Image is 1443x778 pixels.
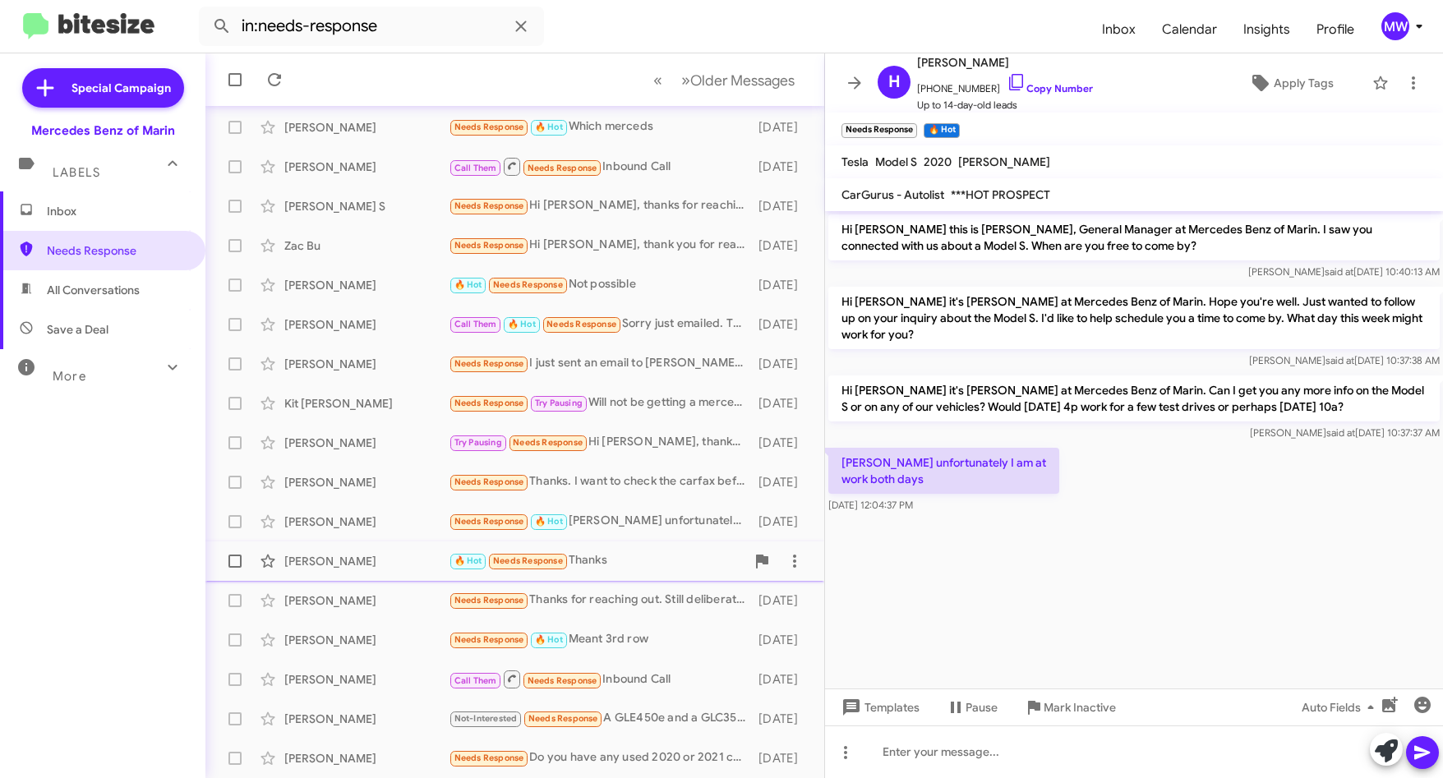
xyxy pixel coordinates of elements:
div: [PERSON_NAME] [284,632,449,648]
span: Templates [838,693,920,722]
span: « [653,70,662,90]
span: Needs Response [454,398,524,408]
button: Apply Tags [1216,68,1364,98]
div: [DATE] [754,435,811,451]
div: [PERSON_NAME] S [284,198,449,214]
span: 🔥 Hot [454,555,482,566]
span: Needs Response [493,555,563,566]
span: Needs Response [454,240,524,251]
span: Needs Response [454,634,524,645]
span: [PERSON_NAME] [DATE] 10:40:13 AM [1248,265,1440,278]
span: Needs Response [47,242,187,259]
div: [DATE] [754,198,811,214]
button: Mark Inactive [1011,693,1129,722]
span: Needs Response [454,200,524,211]
span: Older Messages [690,71,795,90]
div: Hi [PERSON_NAME], thanks for reaching out. Let me coordinate with my wife on when I can come out ... [449,433,754,452]
span: Needs Response [493,279,563,290]
div: I just sent an email to [PERSON_NAME] about some searches I've run on the MB USA website re inven... [449,354,754,373]
span: 2020 [924,154,952,169]
div: [PERSON_NAME] [284,474,449,490]
p: [PERSON_NAME] unfortunately I am at work both days [828,448,1059,494]
span: Needs Response [454,358,524,369]
button: Auto Fields [1289,693,1394,722]
div: [DATE] [754,119,811,136]
div: Thanks for reaching out. Still deliberating on this and taking my time. I think I have all the in... [449,591,754,610]
span: 🔥 Hot [454,279,482,290]
div: [DATE] [754,632,811,648]
div: Mercedes Benz of Marin [31,122,175,139]
span: More [53,369,86,384]
div: [PERSON_NAME] unfortunately I am at work both days [449,512,754,531]
button: MW [1367,12,1425,40]
div: Inbound Call [449,156,754,177]
span: Needs Response [454,122,524,132]
span: 🔥 Hot [535,516,563,527]
div: [PERSON_NAME] [284,356,449,372]
div: Zac Bu [284,237,449,254]
span: Model S [875,154,917,169]
span: Tesla [841,154,869,169]
span: Needs Response [454,476,524,487]
span: Mark Inactive [1044,693,1116,722]
span: ***HOT PROSPECT [951,187,1050,202]
span: Calendar [1149,6,1230,53]
div: [DATE] [754,671,811,688]
span: [PERSON_NAME] [DATE] 10:37:37 AM [1250,426,1440,439]
div: [PERSON_NAME] [284,513,449,530]
p: Hi [PERSON_NAME] it's [PERSON_NAME] at Mercedes Benz of Marin. Hope you're well. Just wanted to f... [828,287,1440,349]
div: [PERSON_NAME] [284,750,449,766]
p: Hi [PERSON_NAME] this is [PERSON_NAME], General Manager at Mercedes Benz of Marin. I saw you conn... [828,214,1440,260]
span: Save a Deal [47,321,108,338]
span: Needs Response [454,753,524,763]
span: CarGurus - Autolist [841,187,944,202]
div: Thanks [449,551,745,570]
a: Inbox [1089,6,1149,53]
span: Not-Interested [454,713,518,724]
span: H [888,69,901,95]
div: [DATE] [754,237,811,254]
span: Call Them [454,163,497,173]
button: Templates [825,693,933,722]
span: Needs Response [528,163,597,173]
div: Hi [PERSON_NAME], thank you for reaching out. I have decided to wait the year end to buy the car. [449,236,754,255]
div: Which merceds [449,117,754,136]
span: Up to 14-day-old leads [917,97,1093,113]
span: said at [1325,265,1353,278]
input: Search [199,7,544,46]
div: Not possible [449,275,754,294]
span: Try Pausing [535,398,583,408]
div: [PERSON_NAME] [284,671,449,688]
a: Profile [1303,6,1367,53]
p: Hi [PERSON_NAME] it's [PERSON_NAME] at Mercedes Benz of Marin. Can I get you any more info on the... [828,375,1440,421]
div: [PERSON_NAME] [284,277,449,293]
span: Labels [53,165,100,180]
span: Needs Response [546,319,616,329]
span: 🔥 Hot [508,319,536,329]
div: [DATE] [754,750,811,766]
small: 🔥 Hot [924,123,959,138]
a: Insights [1230,6,1303,53]
div: [DATE] [754,395,811,412]
div: [DATE] [754,277,811,293]
span: [DATE] 12:04:37 PM [828,499,913,511]
span: Needs Response [454,595,524,605]
span: [PERSON_NAME] [DATE] 10:37:38 AM [1249,354,1440,366]
span: [PERSON_NAME] [917,53,1093,72]
span: Needs Response [513,437,583,448]
button: Next [671,63,804,97]
div: [DATE] [754,316,811,333]
div: [DATE] [754,474,811,490]
div: [DATE] [754,711,811,727]
div: [PERSON_NAME] [284,592,449,609]
div: [PERSON_NAME] [284,553,449,569]
div: [PERSON_NAME] [284,711,449,727]
div: Sorry just emailed. Thought text was sufficient [449,315,754,334]
div: Thanks. I want to check the carfax before setting the time ideally. Because the last time I was p... [449,472,754,491]
span: Try Pausing [454,437,502,448]
span: 🔥 Hot [535,122,563,132]
div: [DATE] [754,513,811,530]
